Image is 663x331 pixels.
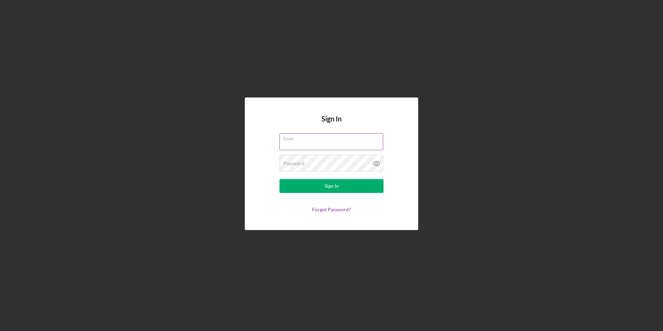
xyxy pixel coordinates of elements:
[325,179,339,193] div: Sign In
[283,134,383,141] label: Email
[312,206,351,212] a: Forgot Password?
[283,161,304,166] label: Password
[321,115,342,133] h4: Sign In
[279,179,384,193] button: Sign In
